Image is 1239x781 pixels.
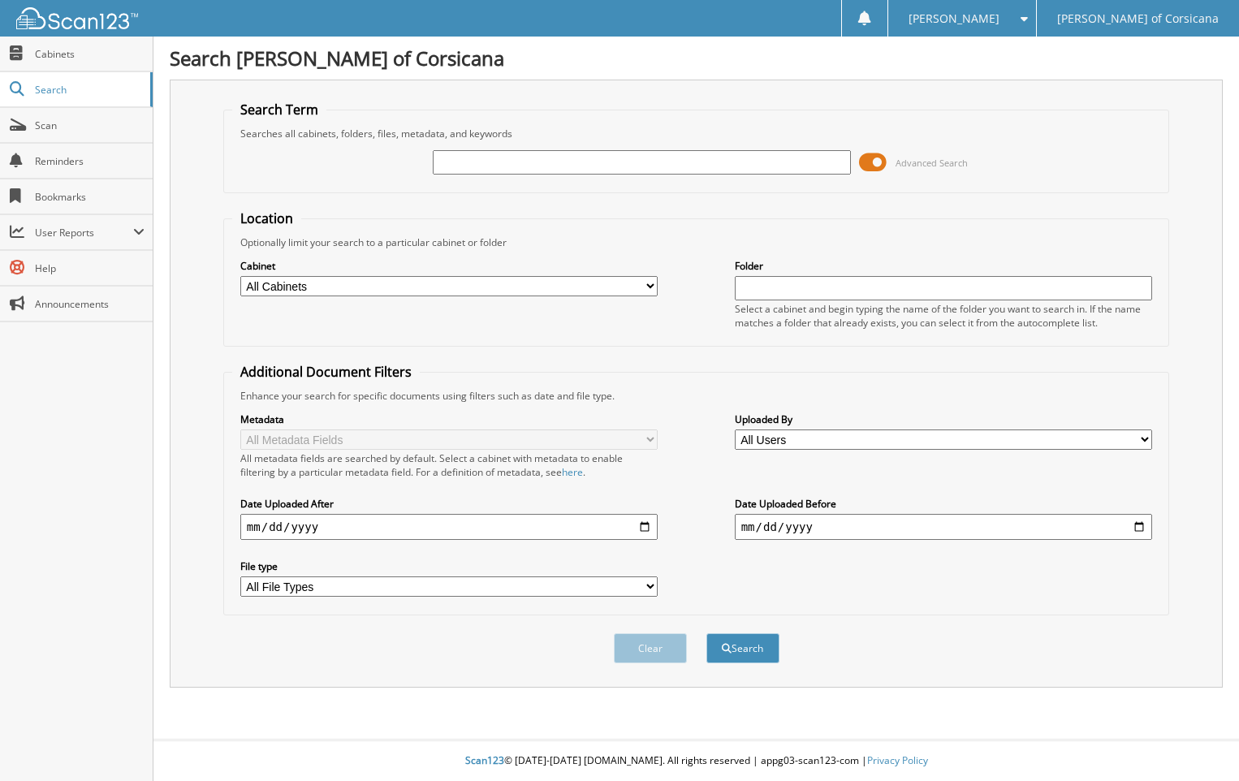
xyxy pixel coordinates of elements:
[735,302,1152,330] div: Select a cabinet and begin typing the name of the folder you want to search in. If the name match...
[706,633,779,663] button: Search
[232,101,326,119] legend: Search Term
[735,514,1152,540] input: end
[232,127,1160,140] div: Searches all cabinets, folders, files, metadata, and keywords
[735,412,1152,426] label: Uploaded By
[35,297,145,311] span: Announcements
[35,154,145,168] span: Reminders
[1158,703,1239,781] iframe: Chat Widget
[35,190,145,204] span: Bookmarks
[232,389,1160,403] div: Enhance your search for specific documents using filters such as date and file type.
[16,7,138,29] img: scan123-logo-white.svg
[153,741,1239,781] div: © [DATE]-[DATE] [DOMAIN_NAME]. All rights reserved | appg03-scan123-com |
[614,633,687,663] button: Clear
[240,559,658,573] label: File type
[35,226,133,239] span: User Reports
[896,157,968,169] span: Advanced Search
[1057,14,1219,24] span: [PERSON_NAME] of Corsicana
[170,45,1223,71] h1: Search [PERSON_NAME] of Corsicana
[232,209,301,227] legend: Location
[240,514,658,540] input: start
[35,119,145,132] span: Scan
[232,235,1160,249] div: Optionally limit your search to a particular cabinet or folder
[240,412,658,426] label: Metadata
[562,465,583,479] a: here
[35,47,145,61] span: Cabinets
[240,497,658,511] label: Date Uploaded After
[735,497,1152,511] label: Date Uploaded Before
[465,753,504,767] span: Scan123
[232,363,420,381] legend: Additional Document Filters
[240,259,658,273] label: Cabinet
[735,259,1152,273] label: Folder
[35,83,142,97] span: Search
[35,261,145,275] span: Help
[240,451,658,479] div: All metadata fields are searched by default. Select a cabinet with metadata to enable filtering b...
[909,14,999,24] span: [PERSON_NAME]
[867,753,928,767] a: Privacy Policy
